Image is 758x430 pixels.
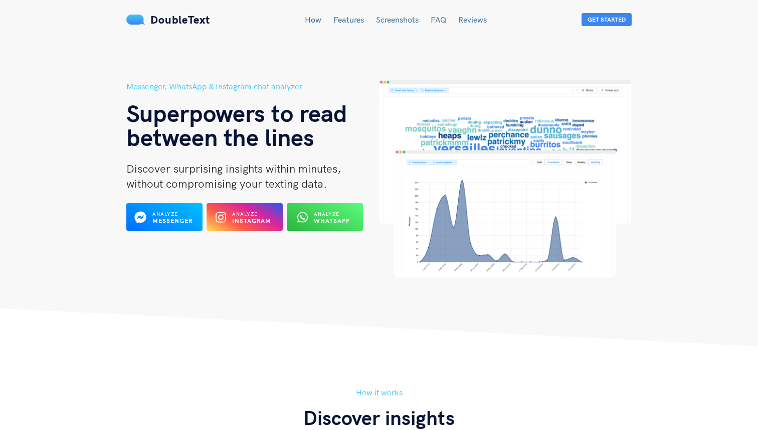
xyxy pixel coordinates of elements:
a: FAQ [431,15,446,25]
span: Superpowers to read [126,98,347,128]
span: between the lines [126,122,314,152]
button: Analyze Instagram [207,203,283,231]
span: Analyze [232,211,258,217]
b: Instagram [232,217,271,224]
span: without compromising your texting data. [126,177,327,191]
a: Analyze WhatsApp [287,216,363,225]
a: DoubleText [126,13,210,27]
h5: Messenger, WhatsApp & Instagram chat analyzer [126,80,379,93]
a: Analyze Instagram [207,216,283,225]
span: Analyze [152,211,178,217]
span: DoubleText [150,13,210,27]
img: mS3x8y1f88AAAAABJRU5ErkJggg== [126,15,145,25]
a: Screenshots [376,15,419,25]
a: How [305,15,321,25]
a: Features [333,15,364,25]
a: Analyze Messenger [126,216,203,225]
span: Analyze [314,211,339,217]
button: Analyze WhatsApp [287,203,363,231]
button: Analyze Messenger [126,203,203,231]
img: hero [379,80,632,277]
b: WhatsApp [314,217,350,224]
b: Messenger [152,217,193,224]
a: Reviews [458,15,487,25]
span: Discover surprising insights within minutes, [126,162,341,176]
button: Get Started [582,13,632,26]
h5: How it works [126,386,632,399]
